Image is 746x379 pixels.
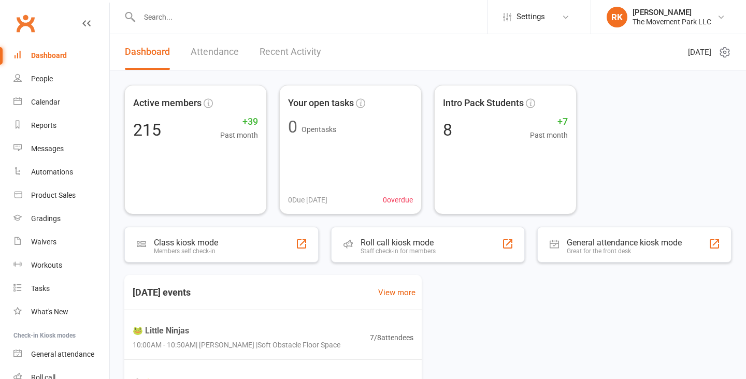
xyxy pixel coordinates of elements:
[31,51,67,60] div: Dashboard
[13,137,109,161] a: Messages
[31,284,50,293] div: Tasks
[288,96,354,111] span: Your open tasks
[13,207,109,230] a: Gradings
[633,17,711,26] div: The Movement Park LLC
[13,343,109,366] a: General attendance kiosk mode
[154,238,218,247] div: Class kiosk mode
[154,247,218,255] div: Members self check-in
[633,8,711,17] div: [PERSON_NAME]
[13,67,109,91] a: People
[361,238,436,247] div: Roll call kiosk mode
[370,331,413,343] span: 7 / 8 attendees
[13,230,109,254] a: Waivers
[31,168,73,176] div: Automations
[31,261,62,269] div: Workouts
[220,129,258,141] span: Past month
[288,194,327,206] span: 0 Due [DATE]
[13,161,109,184] a: Automations
[125,34,170,70] a: Dashboard
[31,214,61,223] div: Gradings
[220,114,258,129] span: +39
[12,10,38,36] a: Clubworx
[688,46,711,59] span: [DATE]
[361,247,436,255] div: Staff check-in for members
[124,283,199,302] h3: [DATE] events
[443,96,524,111] span: Intro Pack Students
[133,324,340,338] span: 🐸 Little Ninjas
[133,122,161,138] div: 215
[288,119,297,135] div: 0
[133,96,202,111] span: Active members
[567,238,682,247] div: General attendance kiosk mode
[260,34,321,70] a: Recent Activity
[31,144,64,153] div: Messages
[383,194,413,206] span: 0 overdue
[13,184,109,207] a: Product Sales
[191,34,239,70] a: Attendance
[136,10,487,24] input: Search...
[302,125,336,134] span: Open tasks
[530,129,568,141] span: Past month
[13,91,109,114] a: Calendar
[133,339,340,351] span: 10:00AM - 10:50AM | [PERSON_NAME] | Soft Obstacle Floor Space
[31,350,94,358] div: General attendance
[31,308,68,316] div: What's New
[517,5,545,28] span: Settings
[567,247,682,255] div: Great for the front desk
[13,277,109,300] a: Tasks
[13,254,109,277] a: Workouts
[13,114,109,137] a: Reports
[31,191,76,199] div: Product Sales
[530,114,568,129] span: +7
[31,98,60,106] div: Calendar
[13,300,109,324] a: What's New
[31,121,56,129] div: Reports
[13,44,109,67] a: Dashboard
[378,286,415,299] a: View more
[31,75,53,83] div: People
[31,238,56,246] div: Waivers
[443,122,452,138] div: 8
[607,7,627,27] div: RK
